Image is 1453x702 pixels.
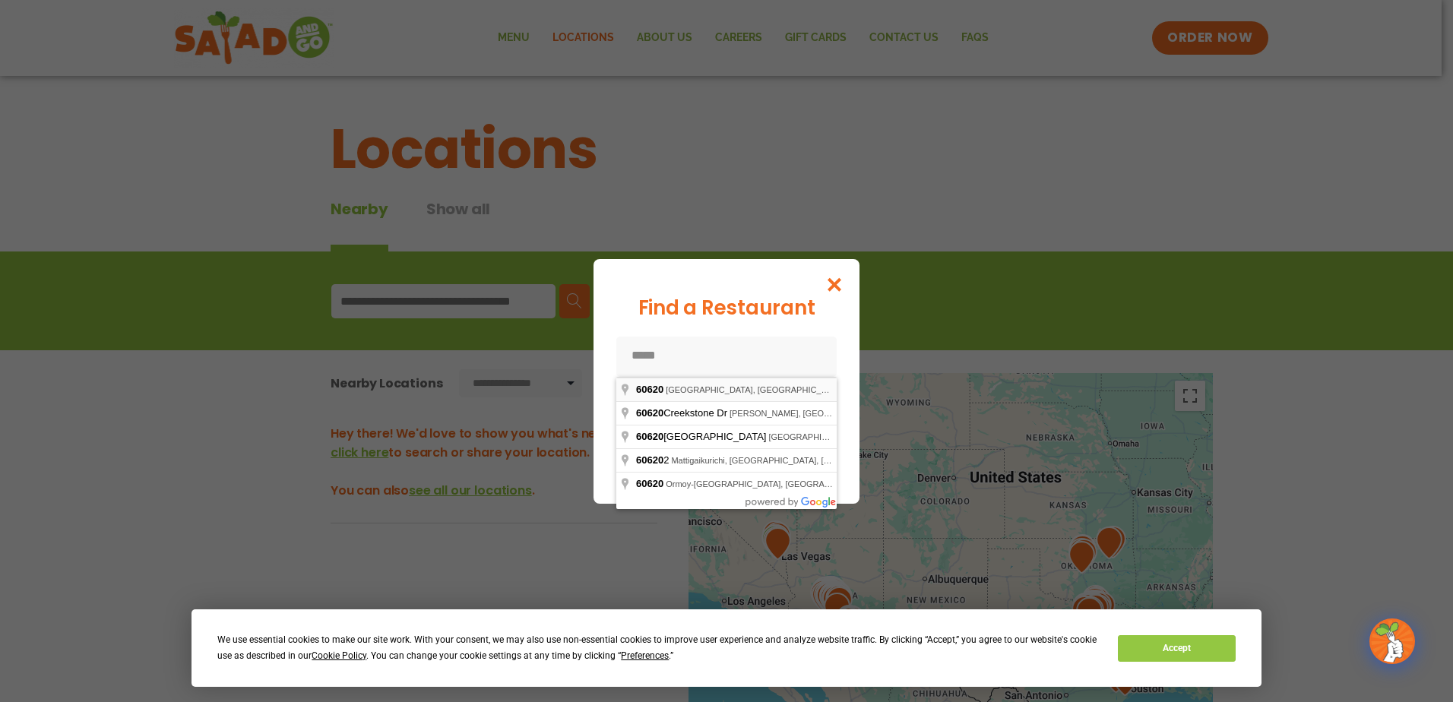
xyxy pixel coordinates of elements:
[217,632,1100,664] div: We use essential cookies to make our site work. With your consent, we may also use non-essential ...
[810,259,859,310] button: Close modal
[312,650,366,661] span: Cookie Policy
[636,431,663,442] span: 60620
[192,609,1261,687] div: Cookie Consent Prompt
[636,478,663,489] span: 60620
[666,479,872,489] span: Ormoy-[GEOGRAPHIC_DATA], [GEOGRAPHIC_DATA]
[636,454,663,466] span: 60620
[636,431,768,442] span: [GEOGRAPHIC_DATA]
[1118,635,1235,662] button: Accept
[636,454,671,466] span: 2
[621,650,669,661] span: Preferences
[636,407,730,419] span: Creekstone Dr
[1371,620,1413,662] img: wpChatIcon
[671,456,908,465] span: Mattigaikurichi, [GEOGRAPHIC_DATA], [GEOGRAPHIC_DATA]
[616,293,837,323] div: Find a Restaurant
[636,407,663,419] span: 60620
[636,384,663,395] span: 60620
[666,385,936,394] span: [GEOGRAPHIC_DATA], [GEOGRAPHIC_DATA], [GEOGRAPHIC_DATA]
[730,409,982,418] span: [PERSON_NAME], [GEOGRAPHIC_DATA], [GEOGRAPHIC_DATA]
[768,432,1039,441] span: [GEOGRAPHIC_DATA], [GEOGRAPHIC_DATA], [GEOGRAPHIC_DATA]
